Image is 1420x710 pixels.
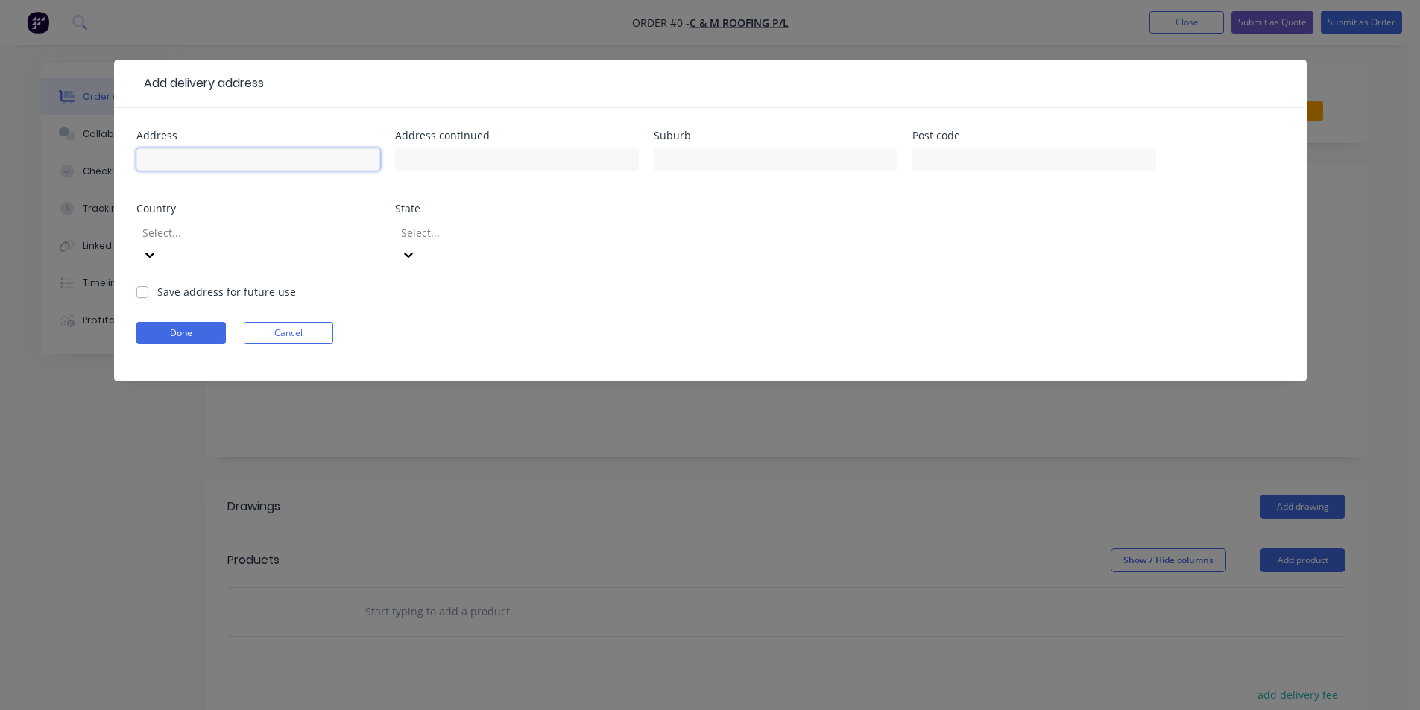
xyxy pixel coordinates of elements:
[912,130,1156,141] div: Post code
[136,322,226,344] button: Done
[157,284,296,299] label: Save address for future use
[136,130,380,141] div: Address
[244,322,333,344] button: Cancel
[395,203,639,214] div: State
[395,130,639,141] div: Address continued
[654,130,897,141] div: Suburb
[136,75,264,92] div: Add delivery address
[136,203,380,214] div: Country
